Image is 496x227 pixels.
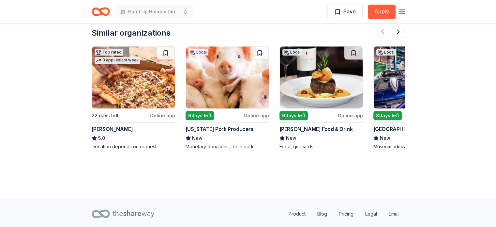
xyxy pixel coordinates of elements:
[115,5,193,18] button: Hand Up Holiday Dinner and Auction
[244,111,269,120] div: Online app
[373,46,457,150] a: Image for National Corvette MuseumLocal8days leftOnline app[GEOGRAPHIC_DATA]NewMuseum admission p...
[279,143,363,150] div: Food, gift cards
[150,111,175,120] div: Online app
[128,8,180,16] span: Hand Up Holiday Dinner and Auction
[92,112,119,120] div: 22 days left
[380,134,390,142] span: New
[280,46,363,108] img: Image for Carson’s Food & Drink
[186,46,269,108] img: Image for Kentucky Pork Producers
[282,49,302,56] div: Local
[279,46,363,150] a: Image for Carson’s Food & DrinkLocal6days leftOnline app[PERSON_NAME] Food & DrinkNewFood, gift c...
[383,207,405,220] a: Email
[186,111,214,120] div: 6 days left
[343,7,356,16] span: Save
[327,5,363,19] button: Save
[92,46,175,108] img: Image for Casey's
[374,46,457,108] img: Image for National Corvette Museum
[286,134,296,142] span: New
[283,207,311,220] a: Product
[186,143,269,150] div: Monetary donations, fresh pork
[92,125,133,133] div: [PERSON_NAME]
[98,134,105,142] span: 5.0
[192,134,203,142] span: New
[92,4,110,19] a: Home
[373,143,457,150] div: Museum admission passes
[283,207,405,220] nav: quick links
[338,111,363,120] div: Online app
[360,207,382,220] a: Legal
[373,125,427,133] div: [GEOGRAPHIC_DATA]
[95,57,140,64] div: 3 applies last week
[373,111,402,120] div: 8 days left
[334,207,359,220] a: Pricing
[376,49,396,56] div: Local
[279,125,353,133] div: [PERSON_NAME] Food & Drink
[312,207,332,220] a: Blog
[92,46,175,150] a: Image for Casey'sTop rated3 applieslast week22 days leftOnline app[PERSON_NAME]5.0Donation depend...
[368,5,396,19] button: Apply
[186,125,254,133] div: [US_STATE] Pork Producers
[95,49,123,56] div: Top rated
[279,111,308,120] div: 6 days left
[92,143,175,150] div: Donation depends on request
[92,28,171,38] div: Similar organizations
[188,49,208,56] div: Local
[186,46,269,150] a: Image for Kentucky Pork ProducersLocal6days leftOnline app[US_STATE] Pork ProducersNewMonetary do...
